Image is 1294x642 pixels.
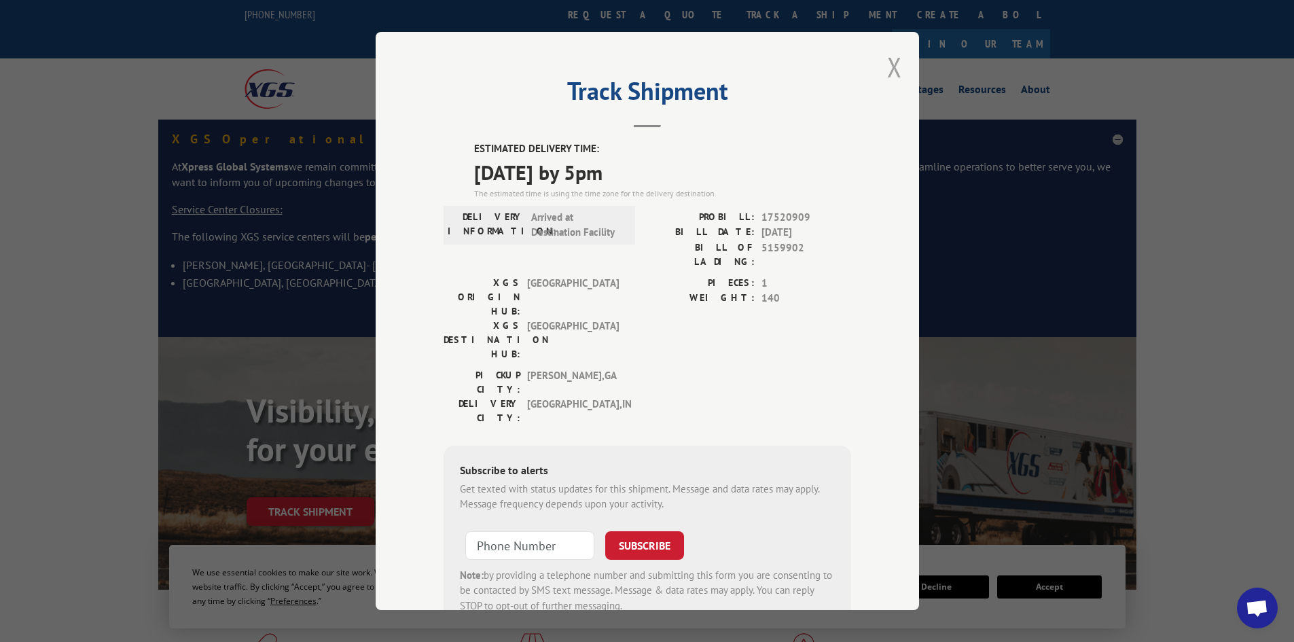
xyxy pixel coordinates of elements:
[605,531,684,560] button: SUBSCRIBE
[527,276,619,319] span: [GEOGRAPHIC_DATA]
[460,462,835,482] div: Subscribe to alerts
[527,319,619,361] span: [GEOGRAPHIC_DATA]
[448,210,524,240] label: DELIVERY INFORMATION:
[647,225,755,240] label: BILL DATE:
[527,397,619,425] span: [GEOGRAPHIC_DATA] , IN
[465,531,594,560] input: Phone Number
[647,291,755,306] label: WEIGHT:
[531,210,623,240] span: Arrived at Destination Facility
[460,482,835,512] div: Get texted with status updates for this shipment. Message and data rates may apply. Message frequ...
[444,368,520,397] label: PICKUP CITY:
[647,210,755,226] label: PROBILL:
[460,568,835,614] div: by providing a telephone number and submitting this form you are consenting to be contacted by SM...
[761,276,851,291] span: 1
[444,397,520,425] label: DELIVERY CITY:
[887,49,902,85] button: Close modal
[474,157,851,188] span: [DATE] by 5pm
[444,276,520,319] label: XGS ORIGIN HUB:
[474,188,851,200] div: The estimated time is using the time zone for the delivery destination.
[1237,588,1278,628] a: Open chat
[647,240,755,269] label: BILL OF LADING:
[474,141,851,157] label: ESTIMATED DELIVERY TIME:
[647,276,755,291] label: PIECES:
[761,210,851,226] span: 17520909
[444,82,851,107] h2: Track Shipment
[460,569,484,582] strong: Note:
[527,368,619,397] span: [PERSON_NAME] , GA
[761,225,851,240] span: [DATE]
[761,291,851,306] span: 140
[444,319,520,361] label: XGS DESTINATION HUB:
[761,240,851,269] span: 5159902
